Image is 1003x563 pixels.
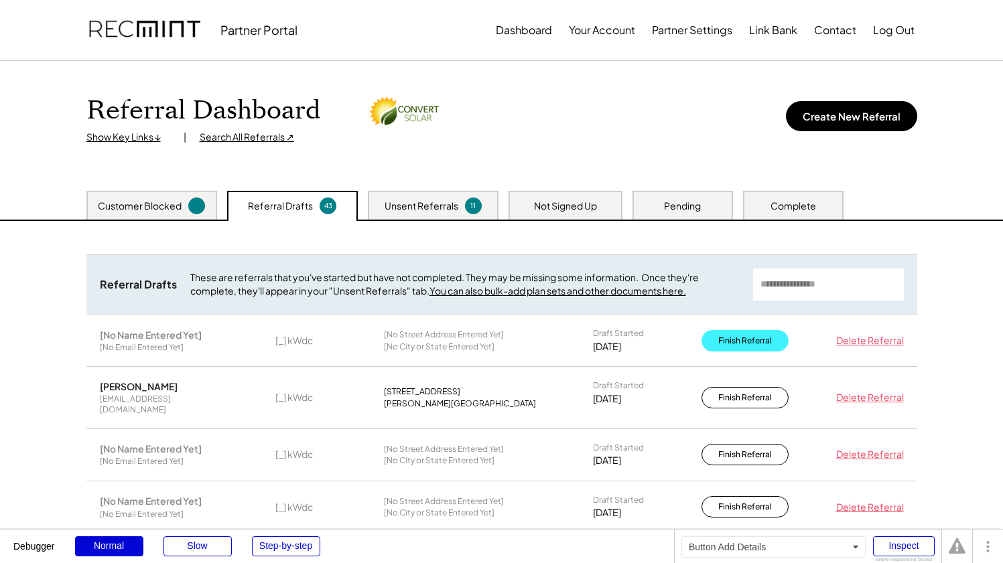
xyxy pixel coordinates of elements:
[367,94,441,127] img: convert-solar.png
[384,444,504,455] div: [No Street Address Entered Yet]
[873,557,935,562] div: Show responsive boxes
[701,496,789,517] button: Finish Referral
[275,334,342,347] div: [_] kWdc
[569,17,635,44] button: Your Account
[100,509,184,519] div: [No Email Entered Yet]
[593,328,644,339] div: Draft Started
[749,17,797,44] button: Link Bank
[86,95,320,127] h1: Referral Dashboard
[771,199,816,213] div: Complete
[593,443,644,453] div: Draft Started
[534,199,597,213] div: Not Signed Up
[384,341,494,352] div: [No City or State Entered Yet]
[681,536,866,558] div: Button Add Details
[100,394,234,414] div: [EMAIL_ADDRESS][DOMAIN_NAME]
[100,278,177,292] div: Referral Drafts
[384,507,494,518] div: [No City or State Entered Yet]
[100,456,184,467] div: [No Email Entered Yet]
[89,7,200,53] img: recmint-logotype%403x.png
[873,17,915,44] button: Log Out
[786,101,917,131] button: Create New Referral
[385,199,458,213] div: Unsent Referrals
[13,530,55,551] div: Debugger
[701,387,789,408] button: Finish Referral
[98,199,182,213] div: Customer Blocked
[275,391,342,404] div: [_] kWdc
[664,199,701,213] div: Pending
[652,17,732,44] button: Partner Settings
[252,536,320,556] div: Step-by-step
[384,455,494,466] div: [No City or State Entered Yet]
[467,201,480,211] div: 11
[830,391,904,404] div: Delete Referral
[100,342,184,353] div: [No Email Entered Yet]
[830,334,904,347] div: Delete Referral
[593,495,644,505] div: Draft Started
[593,506,621,519] div: [DATE]
[384,496,504,507] div: [No Street Address Entered Yet]
[86,131,170,144] div: Show Key Links ↓
[275,501,342,514] div: [_] kWdc
[830,448,904,461] div: Delete Referral
[75,536,143,556] div: Normal
[184,131,186,144] div: |
[248,199,313,213] div: Referral Drafts
[701,444,789,465] button: Finish Referral
[384,398,536,409] div: [PERSON_NAME][GEOGRAPHIC_DATA]
[496,17,552,44] button: Dashboard
[384,329,504,340] div: [No Street Address Entered Yet]
[814,17,856,44] button: Contact
[593,392,621,406] div: [DATE]
[830,501,904,514] div: Delete Referral
[701,330,789,351] button: Finish Referral
[593,340,621,353] div: [DATE]
[384,386,460,397] div: [STREET_ADDRESS]
[429,285,686,297] a: You can also bulk-add plan sets and other documents here.
[593,454,621,467] div: [DATE]
[163,536,232,556] div: Slow
[100,329,202,341] div: [No Name Entered Yet]
[100,380,178,392] div: [PERSON_NAME]
[100,495,202,507] div: [No Name Entered Yet]
[190,271,740,297] div: These are referrals that you've started but have not completed. They may be missing some informat...
[220,22,297,37] div: Partner Portal
[275,448,342,461] div: [_] kWdc
[593,380,644,391] div: Draft Started
[100,443,202,455] div: [No Name Entered Yet]
[873,536,935,556] div: Inspect
[200,131,294,144] div: Search All Referrals ↗
[322,201,334,211] div: 43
